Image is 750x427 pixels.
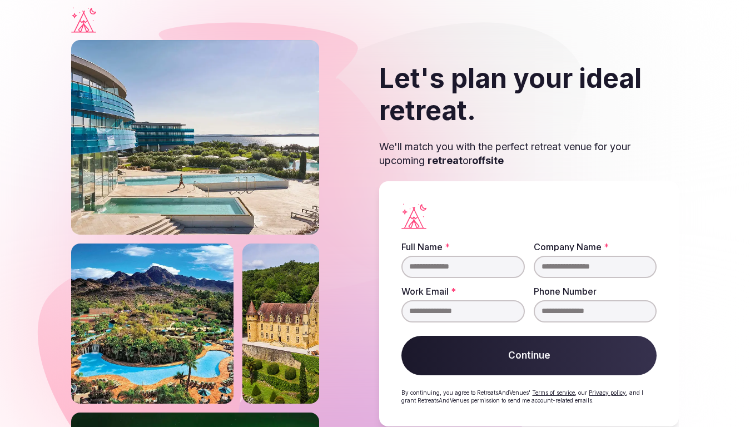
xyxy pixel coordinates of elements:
label: Work Email [401,287,524,296]
a: Privacy policy [589,389,626,396]
a: Terms of service [532,389,575,396]
img: Phoenix river ranch resort [71,244,234,404]
img: Falkensteiner outdoor resort with pools [71,40,319,235]
a: Visit the homepage [71,7,96,33]
label: Company Name [534,242,657,251]
strong: offsite [472,155,504,166]
button: Continue [401,336,657,376]
p: By continuing, you agree to RetreatsAndVenues' , our , and I grant RetreatsAndVenues permission t... [401,389,657,404]
img: Castle on a slope [242,244,319,404]
strong: retreat [428,155,463,166]
label: Phone Number [534,287,657,296]
label: Full Name [401,242,524,251]
h2: Let's plan your ideal retreat. [379,62,679,126]
p: We'll match you with the perfect retreat venue for your upcoming or [379,140,679,167]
